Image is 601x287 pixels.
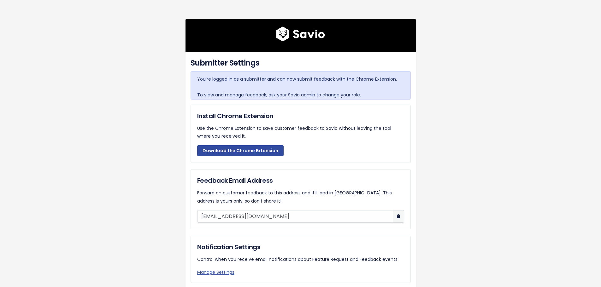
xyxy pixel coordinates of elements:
[197,111,404,121] h5: Install Chrome Extension
[191,57,411,69] h4: Submitter Settings
[197,176,404,185] h5: Feedback Email Address
[197,189,404,205] p: Forward on customer feedback to this address and it'll land in [GEOGRAPHIC_DATA]. This address is...
[197,75,404,99] p: You're logged in as a submitter and can now submit feedback with the Chrome Extension. To view an...
[197,269,234,275] a: Manage Settings
[197,124,404,140] p: Use the Chrome Extension to save customer feedback to Savio without leaving the tool where you re...
[197,242,404,252] h5: Notification Settings
[197,255,404,263] p: Control when you receive email notifications about Feature Request and Feedback events
[276,26,325,42] img: logo600x187.a314fd40982d.png
[197,145,284,157] a: Download the Chrome Extension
